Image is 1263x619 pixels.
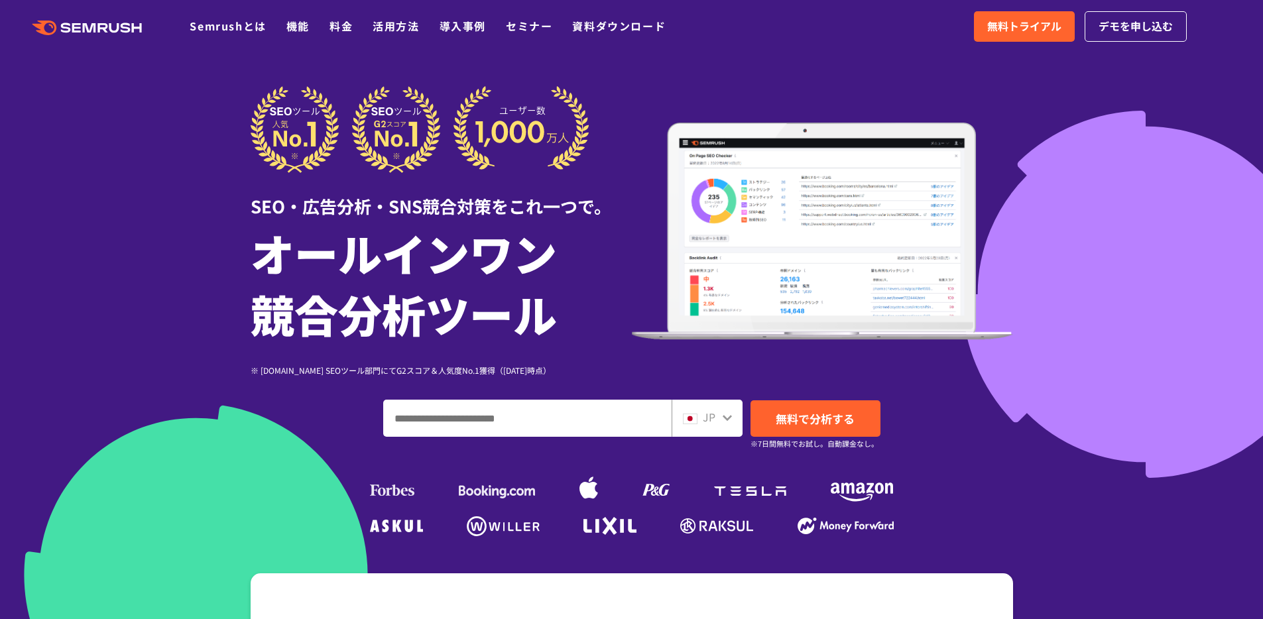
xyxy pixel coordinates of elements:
[751,437,878,450] small: ※7日間無料でお試し。自動課金なし。
[974,11,1075,42] a: 無料トライアル
[384,400,671,436] input: ドメイン、キーワードまたはURLを入力してください
[572,18,666,34] a: 資料ダウンロード
[373,18,419,34] a: 活用方法
[506,18,552,34] a: セミナー
[251,222,632,344] h1: オールインワン 競合分析ツール
[987,18,1061,35] span: 無料トライアル
[251,364,632,376] div: ※ [DOMAIN_NAME] SEOツール部門にてG2スコア＆人気度No.1獲得（[DATE]時点）
[1099,18,1173,35] span: デモを申し込む
[751,400,880,437] a: 無料で分析する
[440,18,486,34] a: 導入事例
[1085,11,1187,42] a: デモを申し込む
[330,18,353,34] a: 料金
[286,18,310,34] a: 機能
[776,410,855,427] span: 無料で分析する
[703,409,715,425] span: JP
[190,18,266,34] a: Semrushとは
[251,173,632,219] div: SEO・広告分析・SNS競合対策をこれ一つで。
